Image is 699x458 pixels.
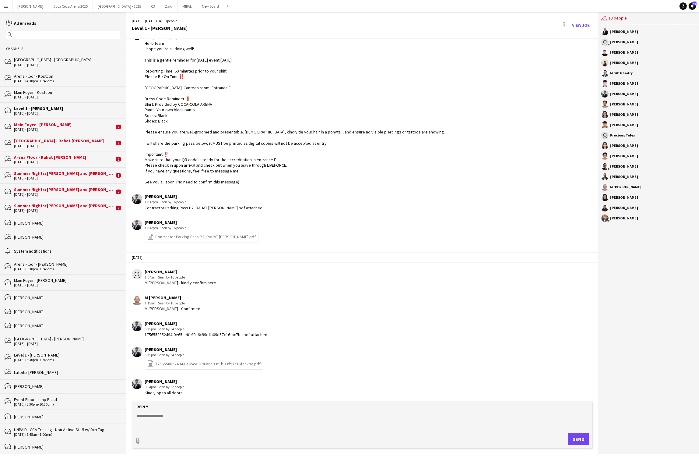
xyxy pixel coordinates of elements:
div: [PERSON_NAME] [145,220,258,225]
div: [DATE] - [DATE] [14,144,114,148]
div: 19 people [601,12,698,25]
div: Lateitia [PERSON_NAME] [14,370,120,375]
div: [PERSON_NAME] [610,196,638,199]
div: M [PERSON_NAME] - kindly confirm here [145,280,216,286]
span: · Seen by 16 people [156,275,185,279]
div: 1:07am [145,275,216,280]
span: · Seen by 16 people [158,200,186,204]
span: +04 [156,19,161,23]
div: [PERSON_NAME] [610,113,638,116]
div: [DATE] - [DATE] [14,63,120,67]
div: 12:32pm [145,199,262,205]
button: Coca Coca Arena 2025 [48,0,93,12]
label: Reply [136,404,148,410]
div: Level 1 - [PERSON_NAME] [132,25,188,31]
div: [PERSON_NAME] [610,61,638,65]
div: 1:15am [145,300,200,306]
div: [PERSON_NAME] [610,175,638,179]
div: [PERSON_NAME] [14,323,120,328]
div: [PERSON_NAME] [14,309,120,314]
div: Kindly open all doors [145,390,184,396]
div: [PERSON_NAME] [610,30,638,34]
div: [PERSON_NAME] [14,414,120,420]
div: [DATE] (5:30pm-11:45pm) [14,358,120,362]
div: Arena Floor - Rahat [PERSON_NAME] [14,154,114,160]
div: M [PERSON_NAME] - Confirmed [145,306,200,311]
div: 5:35pm [145,352,263,358]
button: [GEOGRAPHIC_DATA] - 2025 [93,0,146,12]
div: [DATE] - [DATE] | 19 people [132,18,188,24]
div: [DATE] - [DATE] [14,192,114,197]
div: [DATE] - [DATE] [14,208,114,213]
div: [PERSON_NAME] [610,144,638,147]
div: Level 1 - [PERSON_NAME] [14,352,120,358]
div: [PERSON_NAME] [14,220,120,226]
button: C3 [146,0,160,12]
a: Contractor Parking Pass P2_RAHAT [PERSON_NAME].pdf [147,233,256,240]
div: Summer Nights: [PERSON_NAME] and [PERSON_NAME] - Internal [14,171,114,176]
div: [PERSON_NAME] [145,269,216,275]
div: [PERSON_NAME] [145,347,263,352]
div: 5:35pm [145,326,267,332]
div: [PERSON_NAME] [145,321,267,326]
span: 2 [116,125,121,129]
span: 2 [116,190,121,194]
div: 8:04pm [145,384,184,390]
div: [DATE] - [DATE] [14,127,114,132]
a: 42 [689,2,696,10]
div: Precious Telen [610,133,635,137]
div: [DATE] - [DATE] [14,95,120,99]
div: M Dib Ghadry [610,71,633,75]
a: 1756558852494-0e65ce8190a6c99c1b09d57c16fac7ba.pdf [147,360,261,367]
button: Send [568,433,589,445]
div: [DATE] [126,252,598,263]
div: [DATE] - [DATE] [14,160,114,164]
span: · Seen by 14 people [156,327,184,331]
div: [PERSON_NAME] [145,379,184,384]
span: · Seen by 12 people [156,385,184,389]
div: [PERSON_NAME] [14,295,120,300]
div: [PERSON_NAME] [610,51,638,54]
div: Level 1 - [PERSON_NAME] [14,106,120,111]
div: [PERSON_NAME] [610,216,638,220]
div: Hello team I hope you’re all doing well! This is a gentle reminder for [DATE] event [DATE]. Repor... [145,41,445,185]
div: Contractor Parking Pass P2_RAHAT [PERSON_NAME].pdf attached [145,205,262,211]
button: Zaid [160,0,177,12]
div: [DATE] - [DATE] [14,283,120,287]
span: 42 [692,2,697,5]
div: Main Foyer - [PERSON_NAME] [14,278,120,283]
button: New Board [197,0,224,12]
div: [DATE] (4:30pm-11:45pm) [14,79,120,83]
div: Main Foyer - [PERSON_NAME] [14,122,114,127]
div: [PERSON_NAME] [610,102,638,106]
span: · Seen by 16 people [158,35,186,40]
div: [DATE] (8:45am-1:00pm) [14,432,120,437]
span: · Seen by 16 people [156,301,185,305]
div: M [PERSON_NAME] [610,185,641,189]
div: [GEOGRAPHIC_DATA] - Rahat [PERSON_NAME] [14,138,114,144]
button: MIRAL [177,0,197,12]
div: [PERSON_NAME] [610,123,638,127]
div: [PERSON_NAME] [610,40,638,44]
div: [PERSON_NAME] [610,154,638,158]
div: [GEOGRAPHIC_DATA] - [PERSON_NAME] [14,336,120,342]
div: System notifications [14,248,120,254]
a: View Job [570,20,592,30]
span: 2 [116,157,121,162]
a: All unreads [6,20,36,26]
div: [PERSON_NAME] [145,194,262,199]
span: · Seen by 14 people [156,353,184,357]
div: 1756558852494-0e65ce8190a6c99c1b09d57c16fac7ba.pdf attached [145,332,267,337]
div: [PERSON_NAME] [610,92,638,96]
span: 2 [116,206,121,210]
div: 12:32pm [145,225,258,231]
div: [DATE] - [DATE] [14,342,120,346]
div: [GEOGRAPHIC_DATA] - [GEOGRAPHIC_DATA] [14,57,120,62]
div: Arena Floor - [PERSON_NAME] [14,261,120,267]
div: [PERSON_NAME] [610,82,638,85]
div: M [PERSON_NAME] [145,295,200,300]
div: Arena Floor - Kostcon [14,73,120,79]
span: 2 [116,141,121,145]
div: Main Foyer - Kostcon [14,90,120,95]
div: [PERSON_NAME] [14,234,120,240]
